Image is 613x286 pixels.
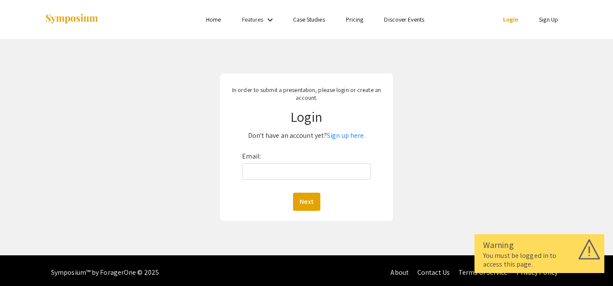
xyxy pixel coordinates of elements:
a: Contact Us [417,268,450,277]
a: Pricing [346,16,364,23]
a: Sign Up [539,16,558,23]
p: Don't have an account yet? [226,129,387,143]
h1: Login [226,108,387,125]
img: Symposium by ForagerOne [45,13,99,25]
a: Terms of Service [458,268,508,277]
div: You must be logged in to access this page. [483,251,596,269]
a: Login [503,16,519,23]
div: Warning [483,238,596,251]
a: Sign up here. [327,131,365,140]
a: Home [206,16,221,23]
a: Case Studies [293,16,325,23]
p: In order to submit a presentation, please login or create an account. [226,86,387,102]
button: Next [293,193,320,211]
mat-icon: Expand Features list [265,15,275,25]
a: About [390,268,409,277]
label: Email: [242,149,261,163]
a: Features [242,16,264,23]
a: Discover Events [384,16,424,23]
